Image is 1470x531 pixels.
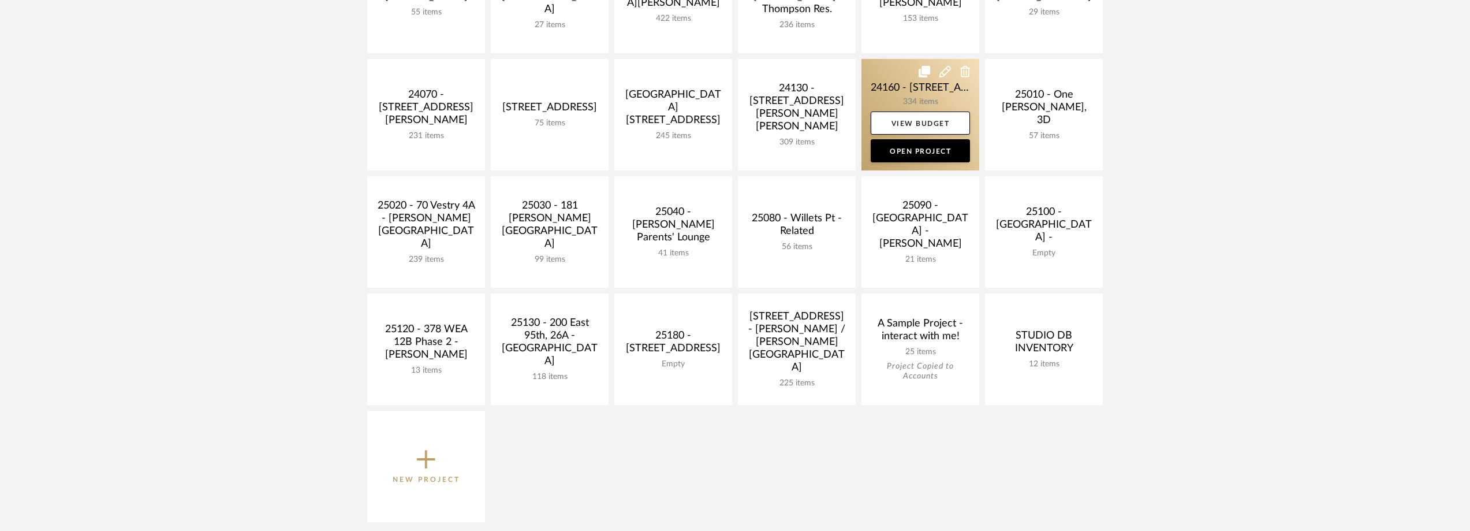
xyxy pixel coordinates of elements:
div: 75 items [500,118,599,128]
div: 56 items [747,242,846,252]
div: 21 items [871,255,970,265]
button: New Project [367,411,485,522]
a: View Budget [871,112,970,135]
div: Project Copied to Accounts [871,362,970,381]
div: 25100 - [GEOGRAPHIC_DATA] - [994,206,1094,248]
div: 57 items [994,131,1094,141]
div: 99 items [500,255,599,265]
div: 24070 - [STREET_ADDRESS][PERSON_NAME] [376,88,476,131]
div: 239 items [376,255,476,265]
div: STUDIO DB INVENTORY [994,329,1094,359]
div: 29 items [994,8,1094,17]
div: 27 items [500,20,599,30]
div: Empty [994,248,1094,258]
div: 25 items [871,347,970,357]
div: 236 items [747,20,846,30]
div: 245 items [624,131,723,141]
div: 153 items [871,14,970,24]
div: 55 items [376,8,476,17]
div: [STREET_ADDRESS] [500,101,599,118]
div: 25180 - [STREET_ADDRESS] [624,329,723,359]
div: [STREET_ADDRESS] - [PERSON_NAME] / [PERSON_NAME][GEOGRAPHIC_DATA] [747,310,846,378]
div: 13 items [376,366,476,376]
div: 118 items [500,372,599,382]
p: New Project [393,474,460,485]
div: Empty [624,359,723,369]
div: [GEOGRAPHIC_DATA][STREET_ADDRESS] [624,88,723,131]
div: 25130 - 200 East 95th, 26A - [GEOGRAPHIC_DATA] [500,317,599,372]
div: 225 items [747,378,846,388]
div: A Sample Project - interact with me! [871,317,970,347]
div: 12 items [994,359,1094,369]
a: Open Project [871,139,970,162]
div: 309 items [747,138,846,147]
div: 25020 - 70 Vestry 4A - [PERSON_NAME][GEOGRAPHIC_DATA] [376,199,476,255]
div: 25010 - One [PERSON_NAME], 3D [994,88,1094,131]
div: 231 items [376,131,476,141]
div: 25040 - [PERSON_NAME] Parents' Lounge [624,206,723,248]
div: 25120 - 378 WEA 12B Phase 2 - [PERSON_NAME] [376,323,476,366]
div: 24130 - [STREET_ADDRESS][PERSON_NAME][PERSON_NAME] [747,82,846,138]
div: 25090 - [GEOGRAPHIC_DATA] - [PERSON_NAME] [871,199,970,255]
div: 41 items [624,248,723,258]
div: 422 items [624,14,723,24]
div: 25080 - Willets Pt - Related [747,212,846,242]
div: 25030 - 181 [PERSON_NAME][GEOGRAPHIC_DATA] [500,199,599,255]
